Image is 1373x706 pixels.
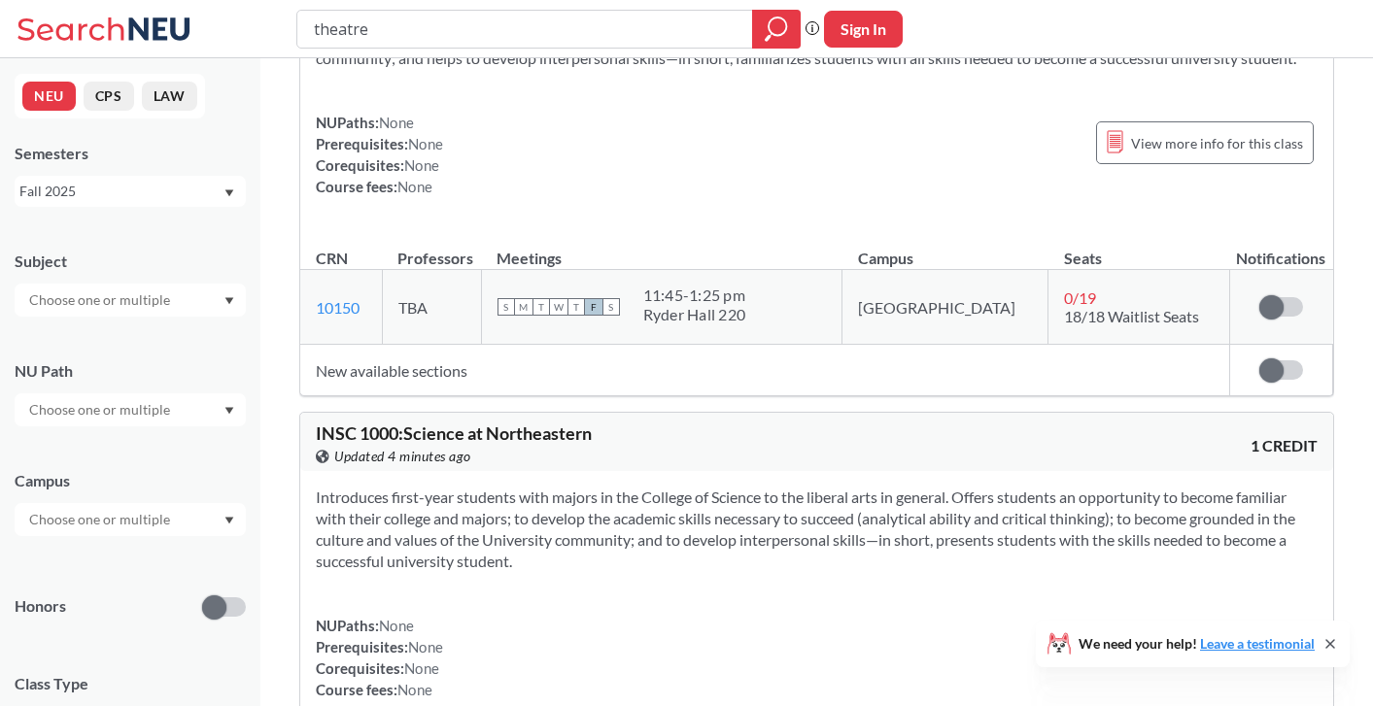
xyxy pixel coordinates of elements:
[22,82,76,111] button: NEU
[842,270,1048,345] td: [GEOGRAPHIC_DATA]
[481,228,842,270] th: Meetings
[382,270,481,345] td: TBA
[1064,307,1199,325] span: 18/18 Waitlist Seats
[550,298,567,316] span: W
[643,286,746,305] div: 11:45 - 1:25 pm
[316,248,348,269] div: CRN
[316,112,443,197] div: NUPaths: Prerequisites: Corequisites: Course fees:
[316,615,443,700] div: NUPaths: Prerequisites: Corequisites: Course fees:
[224,407,234,415] svg: Dropdown arrow
[1079,637,1315,651] span: We need your help!
[19,181,223,202] div: Fall 2025
[334,446,471,467] span: Updated 4 minutes ago
[602,298,620,316] span: S
[15,595,66,618] p: Honors
[15,284,246,317] div: Dropdown arrow
[1064,288,1096,307] span: 0 / 19
[842,228,1048,270] th: Campus
[316,422,592,444] span: INSC 1000 : Science at Northeastern
[532,298,550,316] span: T
[15,470,246,491] div: Campus
[397,681,432,698] span: None
[379,617,414,634] span: None
[752,10,801,49] div: magnifying glass
[312,13,738,46] input: Class, professor, course number, "phrase"
[15,393,246,426] div: Dropdown arrow
[19,288,183,312] input: Choose one or multiple
[316,298,360,317] a: 10150
[515,298,532,316] span: M
[643,305,746,324] div: Ryder Hall 220
[15,176,246,207] div: Fall 2025Dropdown arrow
[15,143,246,164] div: Semesters
[1131,131,1303,155] span: View more info for this class
[15,503,246,536] div: Dropdown arrow
[765,16,788,43] svg: magnifying glass
[224,517,234,524] svg: Dropdown arrow
[824,11,903,48] button: Sign In
[300,345,1229,396] td: New available sections
[408,638,443,656] span: None
[1251,435,1318,456] span: 1 CREDIT
[84,82,134,111] button: CPS
[15,360,246,382] div: NU Path
[224,297,234,305] svg: Dropdown arrow
[224,189,234,197] svg: Dropdown arrow
[585,298,602,316] span: F
[397,178,432,195] span: None
[15,251,246,272] div: Subject
[142,82,197,111] button: LAW
[382,228,481,270] th: Professors
[1048,228,1230,270] th: Seats
[1229,228,1332,270] th: Notifications
[15,673,246,694] span: Class Type
[379,114,414,131] span: None
[408,135,443,152] span: None
[1200,635,1315,652] a: Leave a testimonial
[19,398,183,421] input: Choose one or multiple
[567,298,585,316] span: T
[19,508,183,531] input: Choose one or multiple
[316,487,1318,572] section: Introduces first-year students with majors in the College of Science to the liberal arts in gener...
[404,659,439,677] span: None
[404,156,439,174] span: None
[498,298,515,316] span: S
